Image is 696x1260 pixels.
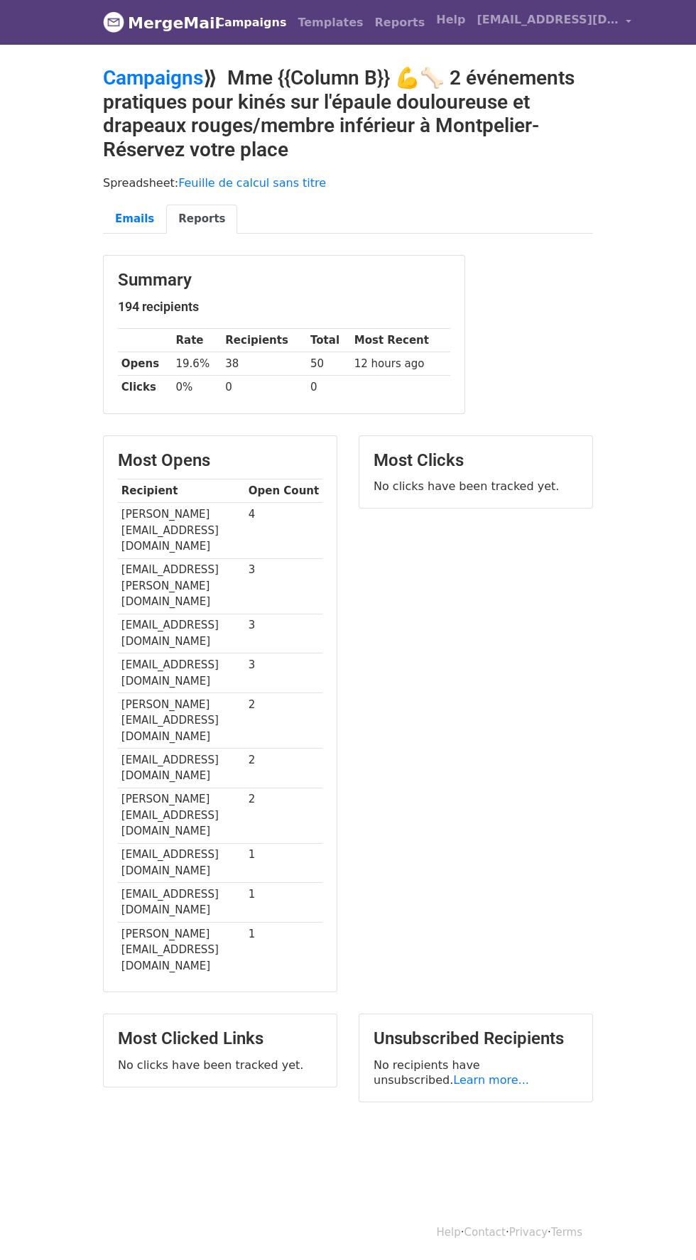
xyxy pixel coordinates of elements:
td: 2 [245,748,322,788]
th: Recipients [222,329,308,352]
td: 19.6% [173,352,222,376]
td: [PERSON_NAME][EMAIL_ADDRESS][DOMAIN_NAME] [118,922,245,977]
td: 3 [245,614,322,653]
p: Spreadsheet: [103,175,593,190]
td: 4 [245,503,322,558]
a: Terms [551,1226,582,1239]
a: Contact [464,1226,506,1239]
td: [EMAIL_ADDRESS][PERSON_NAME][DOMAIN_NAME] [118,558,245,614]
p: No clicks have been tracked yet. [374,479,578,494]
a: Learn more... [453,1073,529,1087]
td: 2 [245,788,322,843]
th: Open Count [245,479,322,503]
td: [EMAIL_ADDRESS][DOMAIN_NAME] [118,653,245,693]
h2: ⟫ Mme {{Column B}} 💪🦴 2 événements pratiques pour kinés sur l'épaule douloureuse et drapeaux roug... [103,66,593,161]
h3: Unsubscribed Recipients [374,1028,578,1049]
a: Feuille de calcul sans titre [178,176,326,190]
td: [PERSON_NAME][EMAIL_ADDRESS][DOMAIN_NAME] [118,788,245,843]
h3: Most Clicks [374,450,578,471]
a: Emails [103,205,166,234]
td: 3 [245,558,322,614]
td: [PERSON_NAME][EMAIL_ADDRESS][DOMAIN_NAME] [118,693,245,748]
h3: Summary [118,270,450,290]
a: Campaigns [103,66,203,89]
th: Opens [118,352,173,376]
h3: Most Clicked Links [118,1028,322,1049]
p: No clicks have been tracked yet. [118,1058,322,1072]
td: [EMAIL_ADDRESS][DOMAIN_NAME] [118,614,245,653]
td: 50 [307,352,351,376]
a: Reports [166,205,237,234]
a: [EMAIL_ADDRESS][DOMAIN_NAME] [471,6,637,39]
td: 1 [245,883,322,923]
span: [EMAIL_ADDRESS][DOMAIN_NAME] [477,11,619,28]
td: [PERSON_NAME][EMAIL_ADDRESS][DOMAIN_NAME] [118,503,245,558]
td: 0% [173,376,222,399]
td: [EMAIL_ADDRESS][DOMAIN_NAME] [118,883,245,923]
td: [EMAIL_ADDRESS][DOMAIN_NAME] [118,843,245,883]
a: Reports [369,9,431,37]
th: Clicks [118,376,173,399]
th: Recipient [118,479,245,503]
a: MergeMail [103,8,199,38]
td: 2 [245,693,322,748]
td: 0 [222,376,308,399]
th: Total [307,329,351,352]
td: [EMAIL_ADDRESS][DOMAIN_NAME] [118,748,245,788]
td: 1 [245,843,322,883]
p: No recipients have unsubscribed. [374,1058,578,1087]
a: Privacy [509,1226,548,1239]
td: 12 hours ago [351,352,450,376]
a: Help [430,6,471,34]
th: Rate [173,329,222,352]
a: Help [437,1226,461,1239]
img: MergeMail logo [103,11,124,33]
h5: 194 recipients [118,299,450,315]
td: 3 [245,653,322,693]
td: 38 [222,352,308,376]
a: Templates [292,9,369,37]
th: Most Recent [351,329,450,352]
td: 1 [245,922,322,977]
h3: Most Opens [118,450,322,471]
td: 0 [307,376,351,399]
a: Campaigns [210,9,292,37]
